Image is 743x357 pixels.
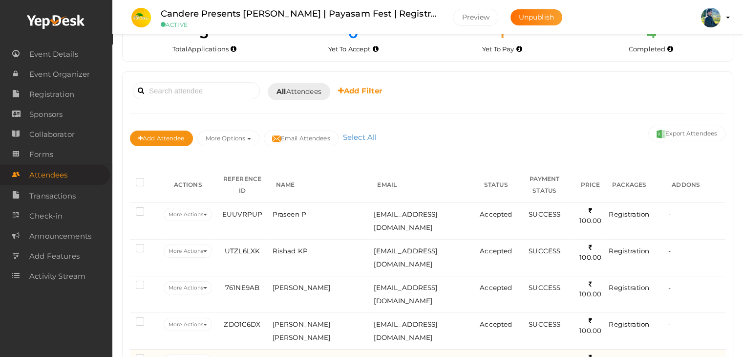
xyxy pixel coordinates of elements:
[480,210,512,218] span: Accepted
[223,175,261,194] span: REFERENCE ID
[579,317,601,335] span: 100.00
[514,167,574,203] th: PAYMENT STATUS
[668,320,671,328] span: -
[374,210,437,231] span: [EMAIL_ADDRESS][DOMAIN_NAME]
[374,247,437,268] span: [EMAIL_ADDRESS][DOMAIN_NAME]
[668,210,671,218] span: -
[516,46,522,52] i: Accepted by organizer and yet to make payment
[328,45,371,53] span: Yet To Accept
[164,281,212,294] button: More Actions
[164,318,212,331] button: More Actions
[574,167,606,203] th: PRICE
[606,167,666,203] th: PACKAGES
[224,320,260,328] span: ZDO1C6DX
[29,206,63,226] span: Check-in
[29,267,85,286] span: Activity Stream
[453,9,498,26] button: Preview
[276,87,321,97] span: Attendees
[161,21,438,28] small: ACTIVE
[480,247,512,255] span: Accepted
[609,284,649,291] span: Registration
[130,131,193,146] button: Add Attendee
[29,186,76,206] span: Transactions
[609,210,649,218] span: Registration
[519,13,554,22] span: Unpublish
[273,210,306,218] span: Praseen P
[172,45,229,53] span: Total
[579,280,601,298] span: 100.00
[273,247,308,255] span: Rishad KP
[657,130,665,138] img: excel.svg
[270,167,372,203] th: NAME
[29,65,90,84] span: Event Organizer
[164,245,212,258] button: More Actions
[133,82,260,99] input: Search attendee
[29,226,91,246] span: Announcements
[164,208,212,221] button: More Actions
[482,45,514,53] span: Yet To Pay
[273,320,331,341] span: [PERSON_NAME] [PERSON_NAME]
[373,46,379,52] i: Yet to be accepted by organizer
[131,8,151,27] img: PPFXFEEN_small.png
[579,207,601,225] span: 100.00
[29,125,75,144] span: Collaborator
[667,46,673,52] i: Accepted and completed payment succesfully
[629,45,665,53] span: Completed
[273,284,331,291] span: [PERSON_NAME]
[371,167,477,203] th: EMAIL
[609,247,649,255] span: Registration
[668,284,671,291] span: -
[529,210,560,218] span: SUCCESS
[272,134,281,143] img: mail-filled.svg
[188,45,229,53] span: Applications
[529,320,560,328] span: SUCCESS
[648,126,725,141] button: Export Attendees
[701,8,721,27] img: ACg8ocImFeownhHtboqxd0f2jP-n9H7_i8EBYaAdPoJXQiB63u4xhcvD=s100
[197,131,259,146] button: More Options
[666,167,725,203] th: ADDONS
[29,105,63,124] span: Sponsors
[480,284,512,291] span: Accepted
[276,87,286,96] b: All
[29,85,74,104] span: Registration
[609,320,649,328] span: Registration
[338,86,382,95] b: Add Filter
[480,320,512,328] span: Accepted
[529,247,560,255] span: SUCCESS
[29,145,53,164] span: Forms
[231,46,236,52] i: Total number of applications
[29,165,67,185] span: Attendees
[225,247,260,255] span: UTZL6LXK
[161,167,214,203] th: ACTIONS
[477,167,514,203] th: STATUS
[529,284,560,291] span: SUCCESS
[668,247,671,255] span: -
[161,7,438,21] label: Candere Presents [PERSON_NAME] | Payasam Fest | Registration
[264,131,339,146] button: Email Attendees
[374,320,437,341] span: [EMAIL_ADDRESS][DOMAIN_NAME]
[510,9,562,25] button: Unpublish
[225,284,259,291] span: 761NE9AB
[222,210,262,218] span: EUUVRPUP
[340,133,379,142] a: Select All
[374,284,437,305] span: [EMAIL_ADDRESS][DOMAIN_NAME]
[29,45,78,64] span: Event Details
[29,246,80,266] span: Add Features
[579,244,601,262] span: 100.00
